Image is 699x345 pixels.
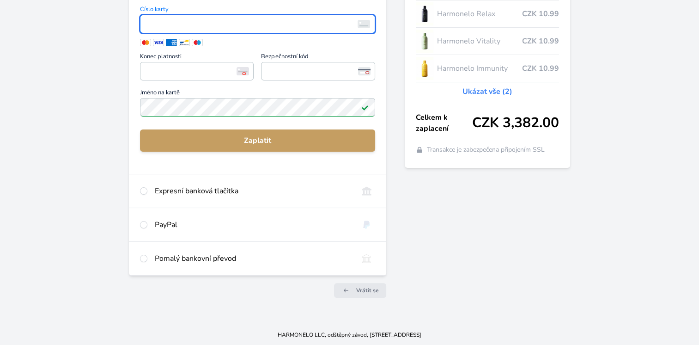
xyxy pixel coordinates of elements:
span: CZK 10.99 [522,63,559,74]
span: Transakce je zabezpečena připojením SSL [427,145,545,154]
a: Ukázat vše (2) [462,86,512,97]
img: paypal.svg [358,219,375,230]
span: Vrátit se [356,287,379,294]
iframe: Iframe pro číslo karty [144,18,371,31]
span: Celkem k zaplacení [416,112,472,134]
img: card [358,20,370,28]
span: Číslo karty [140,6,375,15]
span: Zaplatit [147,135,368,146]
span: Harmonelo Relax [437,8,522,19]
span: Harmonelo Vitality [437,36,522,47]
img: CLEAN_VITALITY_se_stinem_x-lo.jpg [416,30,433,53]
span: CZK 3,382.00 [472,115,559,131]
span: CZK 10.99 [522,8,559,19]
span: CZK 10.99 [522,36,559,47]
div: Expresní banková tlačítka [155,185,351,197]
img: IMMUNITY_se_stinem_x-lo.jpg [416,57,433,80]
img: onlineBanking_CZ.svg [358,185,375,197]
img: bankTransfer_IBAN.svg [358,253,375,264]
button: Zaplatit [140,129,375,152]
span: Harmonelo Immunity [437,63,522,74]
img: CLEAN_RELAX_se_stinem_x-lo.jpg [416,2,433,25]
input: Jméno na kartěPlatné pole [140,98,375,117]
img: Platné pole [361,104,369,111]
iframe: Iframe pro bezpečnostní kód [265,65,371,78]
iframe: Iframe pro datum vypršení platnosti [144,65,250,78]
div: PayPal [155,219,351,230]
span: Bezpečnostní kód [261,54,375,62]
div: Pomalý bankovní převod [155,253,351,264]
a: Vrátit se [334,283,386,298]
span: Konec platnosti [140,54,254,62]
img: Konec platnosti [237,67,249,75]
span: Jméno na kartě [140,90,375,98]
